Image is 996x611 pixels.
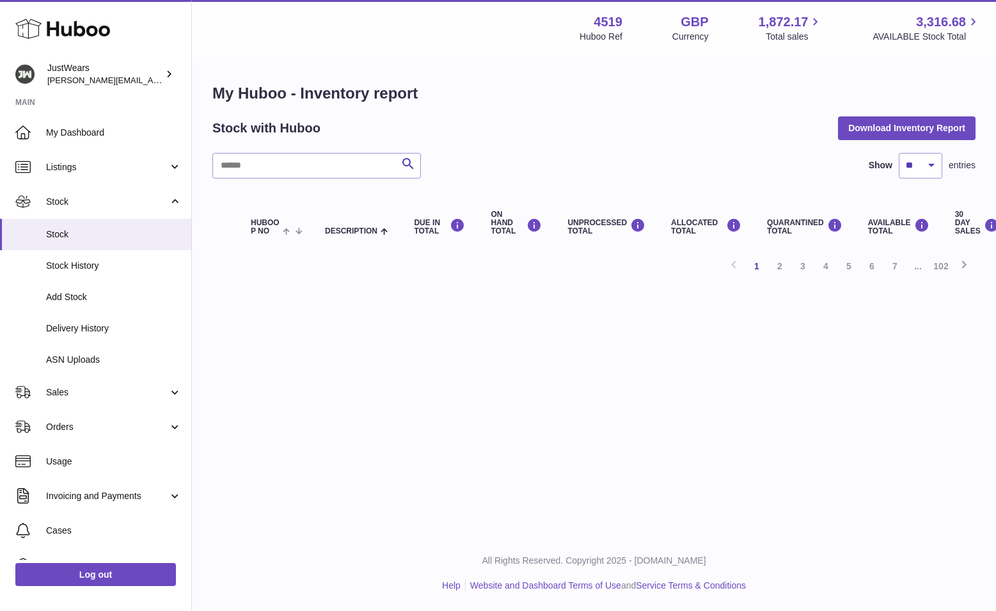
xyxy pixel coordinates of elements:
[202,555,986,567] p: All Rights Reserved. Copyright 2025 - [DOMAIN_NAME]
[15,563,176,586] a: Log out
[672,31,709,43] div: Currency
[46,456,182,468] span: Usage
[759,13,809,31] span: 1,872.17
[580,31,622,43] div: Huboo Ref
[860,255,883,278] a: 6
[873,31,981,43] span: AVAILABLE Stock Total
[767,218,842,235] div: QUARANTINED Total
[869,159,892,171] label: Show
[46,322,182,335] span: Delivery History
[46,291,182,303] span: Add Stock
[883,255,906,278] a: 7
[906,255,929,278] span: ...
[15,65,35,84] img: josh@just-wears.com
[929,255,953,278] a: 102
[768,255,791,278] a: 2
[766,31,823,43] span: Total sales
[567,218,645,235] div: UNPROCESSED Total
[46,421,168,433] span: Orders
[681,13,708,31] strong: GBP
[46,559,182,571] span: Channels
[47,75,257,85] span: [PERSON_NAME][EMAIL_ADDRESS][DOMAIN_NAME]
[251,219,280,235] span: Huboo P no
[671,218,741,235] div: ALLOCATED Total
[814,255,837,278] a: 4
[745,255,768,278] a: 1
[466,580,746,592] li: and
[791,255,814,278] a: 3
[46,127,182,139] span: My Dashboard
[46,354,182,366] span: ASN Uploads
[46,260,182,272] span: Stock History
[46,228,182,241] span: Stock
[212,120,320,137] h2: Stock with Huboo
[759,13,823,43] a: 1,872.17 Total sales
[442,580,461,591] a: Help
[414,218,465,235] div: DUE IN TOTAL
[46,161,168,173] span: Listings
[46,386,168,399] span: Sales
[868,218,929,235] div: AVAILABLE Total
[873,13,981,43] a: 3,316.68 AVAILABLE Stock Total
[491,210,542,236] div: ON HAND Total
[212,83,976,104] h1: My Huboo - Inventory report
[636,580,746,591] a: Service Terms & Conditions
[838,116,976,139] button: Download Inventory Report
[594,13,622,31] strong: 4519
[47,62,162,86] div: JustWears
[916,13,966,31] span: 3,316.68
[46,196,168,208] span: Stock
[46,490,168,502] span: Invoicing and Payments
[46,525,182,537] span: Cases
[949,159,976,171] span: entries
[470,580,621,591] a: Website and Dashboard Terms of Use
[325,227,377,235] span: Description
[837,255,860,278] a: 5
